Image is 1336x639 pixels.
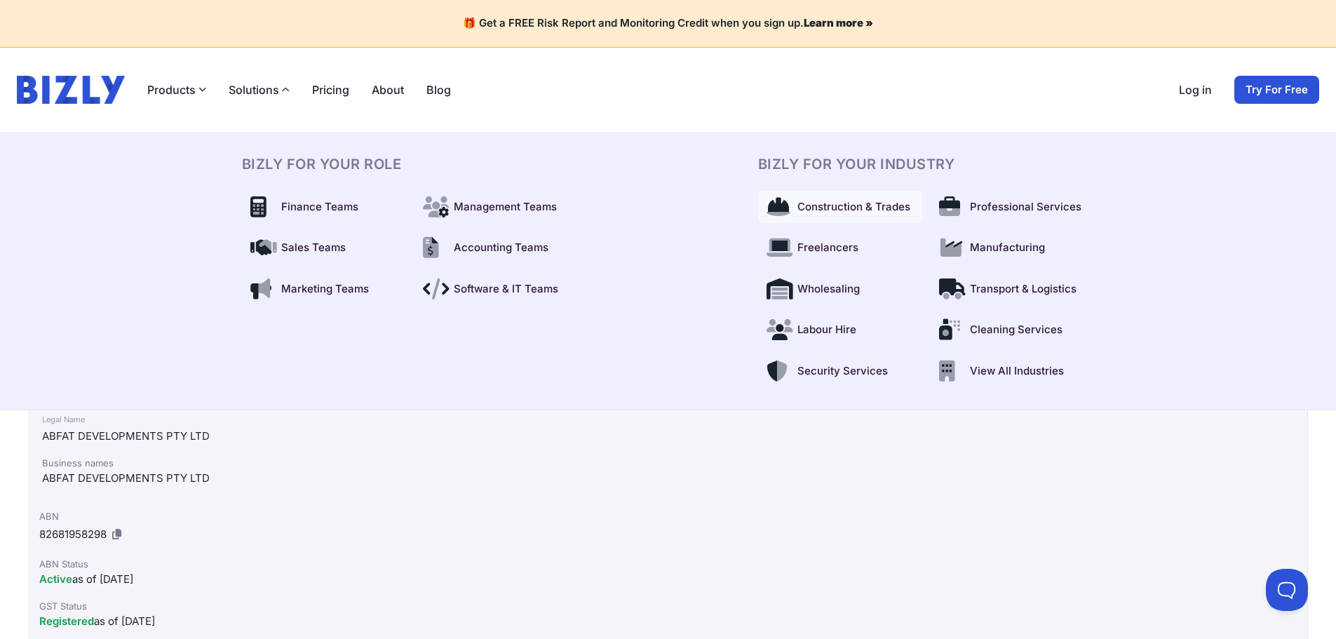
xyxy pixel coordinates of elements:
[147,81,206,98] button: Products
[758,154,1095,174] h3: BIZLY For Your Industry
[797,322,856,338] span: Labour Hire
[970,240,1045,256] span: Manufacturing
[39,509,1296,523] div: ABN
[970,322,1062,338] span: Cleaning Services
[931,231,1095,264] a: Manufacturing
[39,572,72,586] span: Active
[804,16,873,29] a: Learn more »
[42,470,1293,487] div: ABFAT DEVELOPMENTS PTY LTD
[758,273,922,306] a: Wholesaling
[426,81,451,98] a: Blog
[797,363,888,379] span: Security Services
[39,599,1296,613] div: GST Status
[312,81,349,98] a: Pricing
[42,456,1293,470] div: Business names
[281,240,346,256] span: Sales Teams
[797,199,910,215] span: Construction & Trades
[242,231,406,264] a: Sales Teams
[931,314,1095,347] a: Cleaning Services
[1179,81,1212,98] a: Log in
[17,17,1319,30] h4: 🎁 Get a FREE Risk Report and Monitoring Credit when you sign up.
[454,199,557,215] span: Management Teams
[372,81,404,98] a: About
[970,281,1077,297] span: Transport & Logistics
[39,571,1296,588] div: as of [DATE]
[414,273,579,306] a: Software & IT Teams
[758,355,922,388] a: Security Services
[281,281,369,297] span: Marketing Teams
[414,191,579,224] a: Management Teams
[454,240,548,256] span: Accounting Teams
[797,281,860,297] span: Wholesaling
[39,613,1296,630] div: as of [DATE]
[42,428,1293,445] div: ABFAT DEVELOPMENTS PTY LTD
[970,363,1064,379] span: View All Industries
[1234,76,1319,104] a: Try For Free
[758,314,922,347] a: Labour Hire
[42,411,1293,428] div: Legal Name
[242,191,406,224] a: Finance Teams
[1266,569,1308,611] iframe: Toggle Customer Support
[931,191,1095,224] a: Professional Services
[242,273,406,306] a: Marketing Teams
[931,355,1095,388] a: View All Industries
[242,154,579,174] h3: BIZLY For Your Role
[931,273,1095,306] a: Transport & Logistics
[797,240,858,256] span: Freelancers
[414,231,579,264] a: Accounting Teams
[39,527,107,541] span: 82681958298
[229,81,290,98] button: Solutions
[758,231,922,264] a: Freelancers
[758,191,922,224] a: Construction & Trades
[281,199,358,215] span: Finance Teams
[39,557,1296,571] div: ABN Status
[454,281,558,297] span: Software & IT Teams
[970,199,1081,215] span: Professional Services
[39,614,94,628] span: Registered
